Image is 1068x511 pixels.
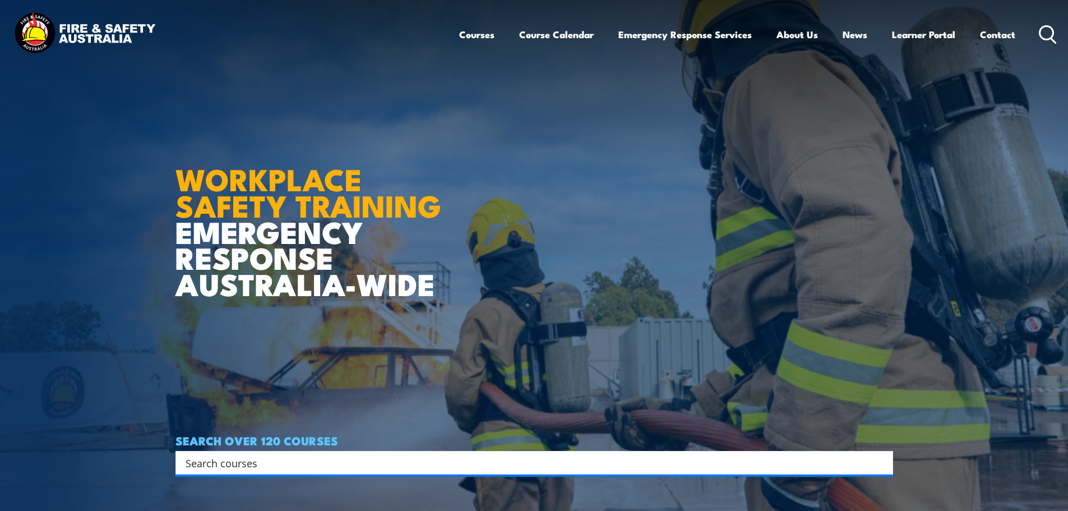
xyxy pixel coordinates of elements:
[892,20,955,49] a: Learner Portal
[186,454,868,471] input: Search input
[459,20,494,49] a: Courses
[776,20,818,49] a: About Us
[873,455,889,471] button: Search magnifier button
[175,434,893,446] h4: SEARCH OVER 120 COURSES
[843,20,867,49] a: News
[618,20,752,49] a: Emergency Response Services
[175,155,441,228] strong: WORKPLACE SAFETY TRAINING
[980,20,1015,49] a: Contact
[519,20,594,49] a: Course Calendar
[175,137,450,297] h1: EMERGENCY RESPONSE AUSTRALIA-WIDE
[188,455,871,471] form: Search form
